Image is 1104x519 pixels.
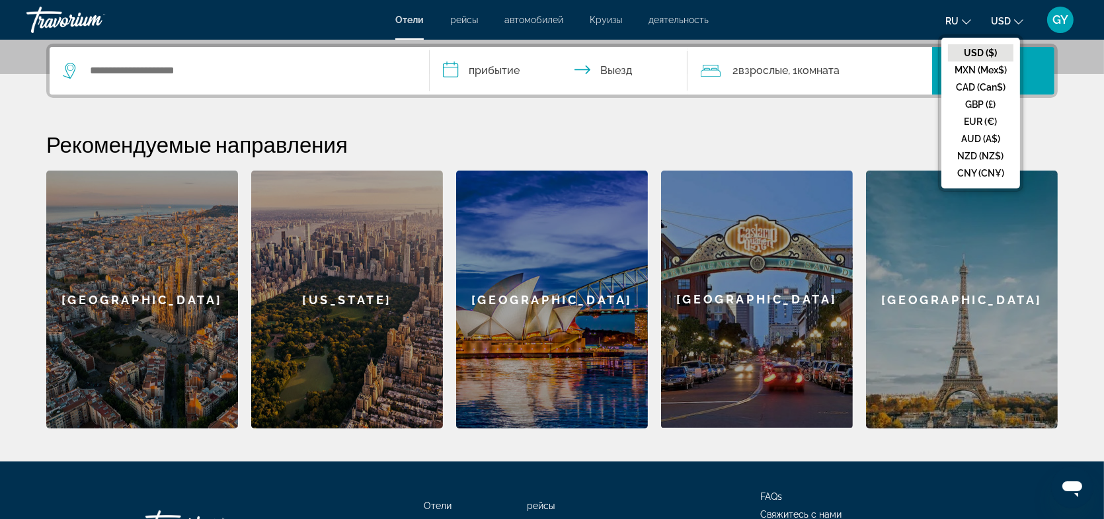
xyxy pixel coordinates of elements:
button: Travelers: 2 adults, 0 children [688,47,932,95]
span: USD [991,16,1011,26]
iframe: Кнопка запуска окна обмена сообщениями [1051,466,1093,508]
a: рейсы [450,15,478,25]
span: Взрослые [738,64,788,77]
a: [GEOGRAPHIC_DATA] [456,171,648,428]
button: CNY (CN¥) [948,165,1013,182]
a: рейсы [528,500,555,511]
span: Комната [797,64,840,77]
button: MXN (Mex$) [948,61,1013,79]
a: Отели [395,15,424,25]
button: AUD (A$) [948,130,1013,147]
button: USD ($) [948,44,1013,61]
button: GBP (£) [948,96,1013,113]
span: , 1 [788,61,840,80]
button: CAD (Can$) [948,79,1013,96]
a: деятельность [649,15,709,25]
button: Поиск [932,47,1054,95]
a: [GEOGRAPHIC_DATA] [46,171,238,428]
button: Change language [945,11,971,30]
a: Круизы [590,15,622,25]
button: EUR (€) [948,113,1013,130]
a: FAQs [760,491,782,502]
span: 2 [732,61,788,80]
button: NZD (NZ$) [948,147,1013,165]
span: ru [945,16,959,26]
a: [GEOGRAPHIC_DATA] [866,171,1058,428]
a: автомобилей [504,15,563,25]
a: [US_STATE] [251,171,443,428]
a: Отели [424,500,452,511]
button: User Menu [1043,6,1078,34]
a: Travorium [26,3,159,37]
span: GY [1052,13,1068,26]
a: [GEOGRAPHIC_DATA] [661,171,853,428]
div: Search widget [50,47,1054,95]
h2: Рекомендуемые направления [46,131,1058,157]
button: Change currency [991,11,1023,30]
button: Check in and out dates [430,47,688,95]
